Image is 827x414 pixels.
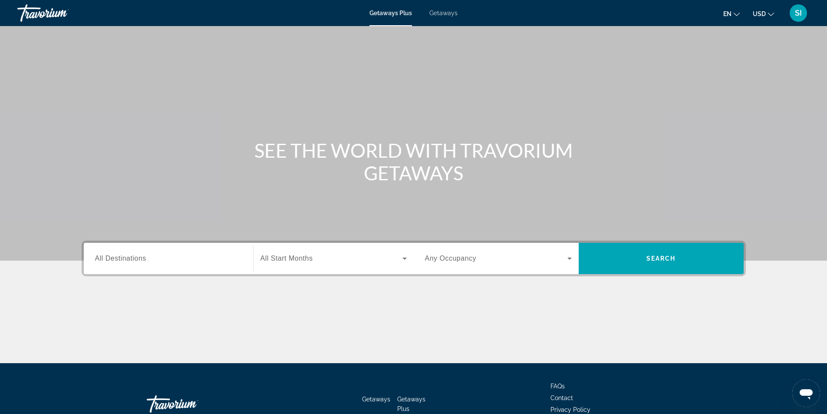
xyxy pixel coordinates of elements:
a: Getaways [362,396,390,403]
a: Contact [550,394,573,401]
span: All Start Months [260,255,313,262]
span: Search [646,255,676,262]
span: All Destinations [95,255,146,262]
a: Getaways [429,10,458,17]
a: Getaways Plus [369,10,412,17]
button: Change currency [753,7,774,20]
input: Select destination [95,254,242,264]
div: Search widget [84,243,744,274]
button: User Menu [787,4,810,22]
span: en [723,10,731,17]
a: Privacy Policy [550,406,590,413]
iframe: Button to launch messaging window [792,379,820,407]
button: Search [579,243,744,274]
a: Getaways Plus [397,396,425,412]
button: Change language [723,7,740,20]
a: Travorium [17,2,104,24]
a: FAQs [550,383,565,390]
span: Any Occupancy [425,255,477,262]
span: SI [795,9,802,17]
span: USD [753,10,766,17]
h1: SEE THE WORLD WITH TRAVORIUM GETAWAYS [251,139,577,184]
